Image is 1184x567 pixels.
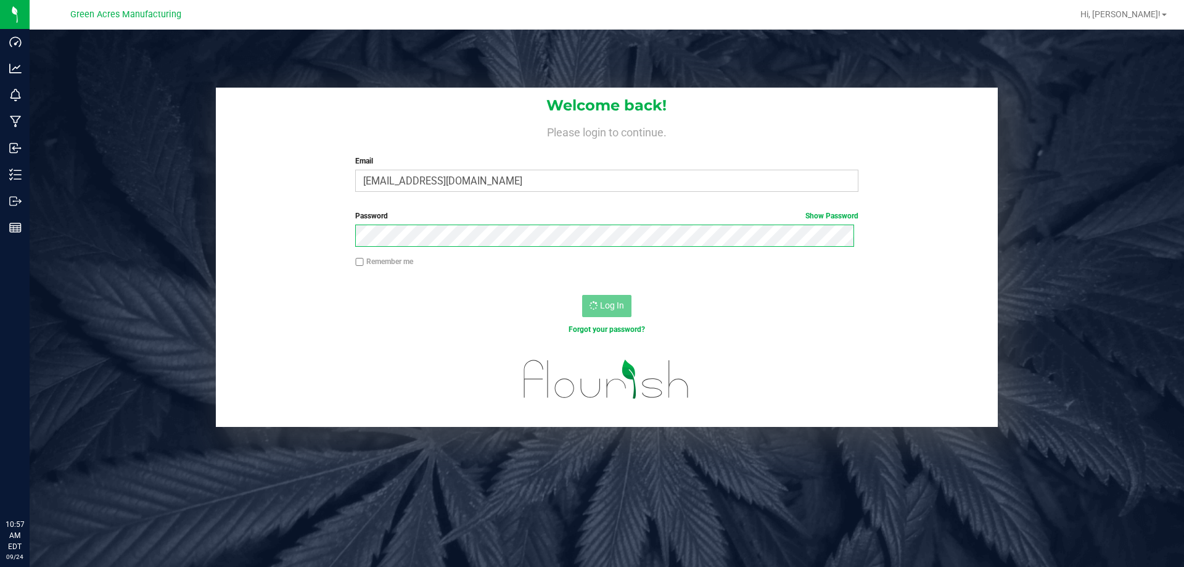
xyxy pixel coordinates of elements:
[6,519,24,552] p: 10:57 AM EDT
[582,295,631,317] button: Log In
[355,155,858,167] label: Email
[9,221,22,234] inline-svg: Reports
[569,325,645,334] a: Forgot your password?
[355,256,413,267] label: Remember me
[9,62,22,75] inline-svg: Analytics
[9,142,22,154] inline-svg: Inbound
[355,258,364,267] input: Remember me
[600,300,624,310] span: Log In
[70,9,181,20] span: Green Acres Manufacturing
[805,212,858,220] a: Show Password
[1080,9,1161,19] span: Hi, [PERSON_NAME]!
[9,195,22,207] inline-svg: Outbound
[509,348,704,411] img: flourish_logo.svg
[6,552,24,561] p: 09/24
[9,168,22,181] inline-svg: Inventory
[216,97,998,114] h1: Welcome back!
[9,115,22,128] inline-svg: Manufacturing
[216,123,998,138] h4: Please login to continue.
[355,212,388,220] span: Password
[9,89,22,101] inline-svg: Monitoring
[9,36,22,48] inline-svg: Dashboard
